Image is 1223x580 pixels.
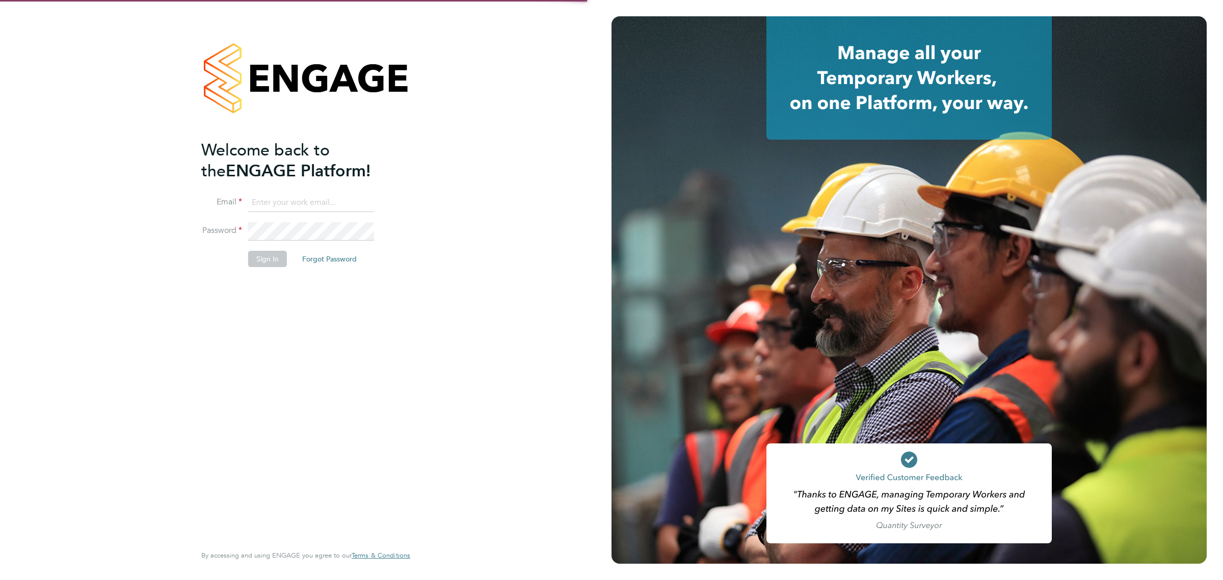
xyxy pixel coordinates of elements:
button: Sign In [248,251,287,267]
a: Terms & Conditions [352,551,410,560]
label: Password [201,225,242,236]
span: Terms & Conditions [352,551,410,560]
span: Welcome back to the [201,140,330,181]
input: Enter your work email... [248,194,374,212]
span: By accessing and using ENGAGE you agree to our [201,551,410,560]
label: Email [201,197,242,207]
button: Forgot Password [294,251,365,267]
h2: ENGAGE Platform! [201,140,400,181]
